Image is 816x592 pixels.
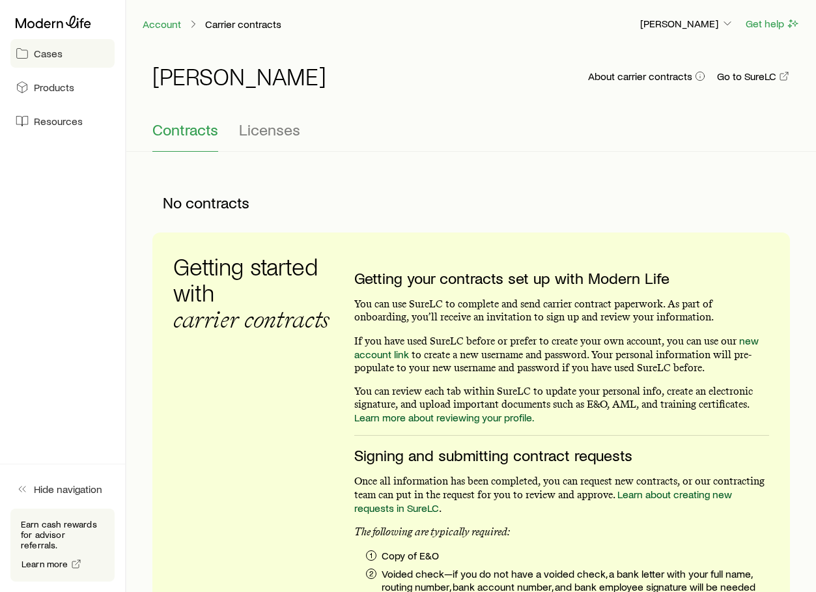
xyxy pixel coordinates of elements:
[152,63,326,89] h1: [PERSON_NAME]
[10,475,115,503] button: Hide navigation
[10,39,115,68] a: Cases
[369,568,373,578] p: 2
[173,253,354,333] h3: Getting started with
[354,385,769,425] p: You can review each tab within SureLC to update your personal info, create an electronic signatur...
[382,549,769,562] p: Copy of E&O
[142,18,182,31] a: Account
[21,519,104,550] p: Earn cash rewards for advisor referrals.
[10,509,115,582] div: Earn cash rewards for advisor referrals.Learn more
[152,120,218,139] span: Contracts
[354,446,769,464] h3: Signing and submitting contract requests
[186,193,249,212] span: contracts
[10,73,115,102] a: Products
[34,483,102,496] span: Hide navigation
[21,559,68,569] span: Learn more
[34,81,74,94] span: Products
[205,18,281,31] p: Carrier contracts
[640,16,735,32] button: [PERSON_NAME]
[354,334,769,374] p: If you have used SureLC before or prefer to create your own account, you can use our to create a ...
[173,305,330,333] span: carrier contracts
[152,120,790,152] div: Contracting sub-page tabs
[354,475,769,515] p: Once all information has been completed, you can request new contracts, or our contracting team c...
[370,550,373,560] p: 1
[716,70,790,83] a: Go to SureLC
[354,526,769,539] p: The following are typically required:
[163,193,182,212] span: No
[34,115,83,128] span: Resources
[587,70,706,83] button: About carrier contracts
[745,16,800,31] button: Get help
[354,411,534,423] a: Learn more about reviewing your profile.
[34,47,63,60] span: Cases
[239,120,300,139] span: Licenses
[10,107,115,135] a: Resources
[640,17,734,30] p: [PERSON_NAME]
[354,298,769,324] p: You can use SureLC to complete and send carrier contract paperwork. As part of onboarding, you’ll...
[354,269,769,287] h3: Getting your contracts set up with Modern Life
